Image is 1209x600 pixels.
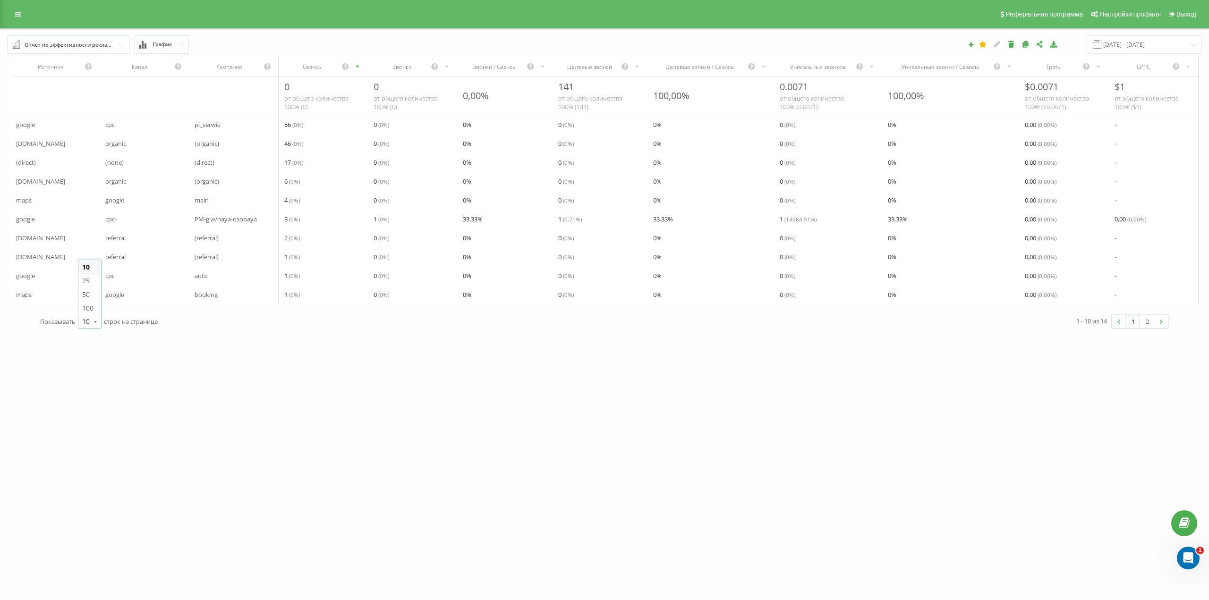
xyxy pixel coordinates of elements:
span: 0,00 [1025,289,1056,300]
div: Источник [16,63,85,71]
span: ( 0 %) [563,140,574,147]
span: ( 0,00 %) [1038,291,1056,298]
span: 0 [780,157,795,168]
span: cpc [105,119,115,130]
span: [DOMAIN_NAME] [16,138,65,149]
span: 0 % [653,194,662,206]
i: Создать отчет [968,42,974,47]
span: organic [105,138,126,149]
span: 0 [374,251,389,262]
span: 0 % [888,270,896,281]
span: 0 [558,119,574,130]
div: Целевые звонки / Сеансы [653,63,748,71]
span: 0 % [463,194,471,206]
span: строк на странице [104,317,158,326]
span: ( 0,00 %) [1038,196,1056,204]
span: ( 14084.51 %) [784,215,817,223]
span: 0 % [888,157,896,168]
div: 0,00% [463,89,489,102]
span: 0 [780,289,795,300]
span: 0 [780,251,795,262]
span: 0 [374,176,389,187]
span: 6 [284,176,300,187]
span: 0,00 [1025,138,1056,149]
span: ( 0,00 %) [1038,234,1056,242]
span: 1 [558,213,582,225]
span: 0 [374,270,389,281]
span: - [1115,270,1116,281]
span: google [16,213,35,225]
span: cpc- [105,213,117,225]
span: 0,00 [1025,194,1056,206]
div: Уникальных звонков [780,63,856,71]
span: ( 0 %) [289,291,300,298]
span: 0,00 [1025,270,1056,281]
span: 1 [780,213,817,225]
span: 33.33 % [463,213,483,225]
span: 0 % [653,157,662,168]
span: от общего количества 100% ( $ 1 ) [1115,94,1179,111]
div: Звонки [374,63,431,71]
span: 33.33 % [653,213,673,225]
span: ( 0 %) [378,215,389,223]
div: CPPC [1115,63,1172,71]
span: Выход [1176,10,1196,18]
span: google [105,289,124,300]
span: 56 [284,119,303,130]
span: 0.0071 [780,80,808,93]
i: Редактировать отчет [993,41,1001,47]
span: ( 0 %) [289,253,300,261]
span: ( 0 %) [784,177,795,185]
span: - [1115,157,1116,168]
div: 100,00% [653,89,690,102]
span: ( 0,00 %) [1038,140,1056,147]
span: - [1115,232,1116,244]
span: 100 [82,304,94,313]
span: 0 % [463,251,471,262]
span: 50 [82,290,90,299]
span: 0 [374,138,389,149]
span: 0,00 [1115,213,1146,225]
span: 0 [780,270,795,281]
span: referral [105,232,126,244]
span: 0 [780,194,795,206]
span: ( 0 %) [292,159,303,166]
span: ( 0 %) [378,159,389,166]
div: Целевые звонки [558,63,621,71]
span: 0 % [888,232,896,244]
span: ( 0 %) [563,121,574,128]
span: 0 [374,119,389,130]
span: Настройки профиля [1099,10,1161,18]
span: (direct) [16,157,36,168]
span: от общего количества 100% ( 0 ) [374,94,438,111]
span: 0,00 [1025,213,1056,225]
span: ( 0,00 %) [1038,159,1056,166]
span: 0 % [463,289,471,300]
span: 0 % [888,176,896,187]
span: 0 [374,194,389,206]
span: - [1115,194,1116,206]
span: ( 0 %) [292,140,303,147]
div: 1 - 10 из 14 [1076,316,1107,326]
span: 10 [82,262,90,271]
span: 0 [780,119,795,130]
span: ( 0 %) [292,121,303,128]
span: 0 [374,157,389,168]
div: Уникальные звонки / Сеансы [888,63,993,71]
span: 0 [374,232,389,244]
span: 141 [558,80,574,93]
span: - [1115,138,1116,149]
span: ( 0 %) [784,121,795,128]
span: 1 [284,251,300,262]
span: ( 0,00 %) [1038,215,1056,223]
span: 0 [374,289,389,300]
span: 3 [284,213,300,225]
span: 0 % [888,194,896,206]
span: 0 [780,232,795,244]
span: ( 0 %) [784,234,795,242]
span: ( 0 %) [289,196,300,204]
span: от общего количества 100% ( 0.0071 ) [780,94,844,111]
div: 10 [82,317,90,326]
span: Показывать [40,317,76,326]
span: PM-glavnaya-osobaya [195,213,257,225]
